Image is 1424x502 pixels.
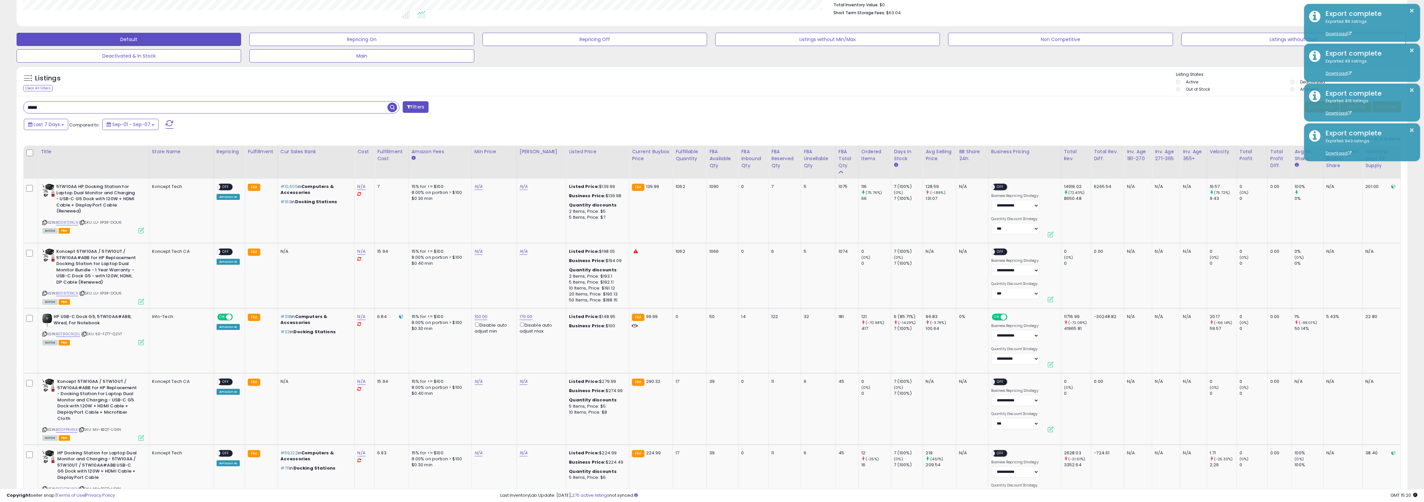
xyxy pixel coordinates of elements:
[1270,314,1287,320] div: 0.00
[1064,184,1091,190] div: 14916.02
[991,282,1039,286] label: Quantity Discount Strategy:
[248,249,260,256] small: FBA
[293,329,335,335] span: Docking Stations
[632,148,670,162] div: Current Buybox Price
[861,249,891,254] div: 0
[377,314,403,320] div: 6.84
[56,427,77,433] a: B0DFPKH1KX
[295,199,337,205] span: Docking Stations
[1155,148,1177,162] div: Inv. Age 271-365
[218,314,226,320] span: ON
[1295,148,1321,162] div: Avg BB Share
[412,155,416,161] small: Amazon Fees.
[926,184,956,190] div: 128.59
[280,329,290,335] span: #32
[1321,58,1415,77] div: Exported 49 listings.
[1409,46,1414,55] button: ×
[24,119,68,130] button: Last 7 Days
[804,249,831,254] div: 5
[894,255,903,260] small: (0%)
[834,2,879,8] b: Total Inventory Value:
[280,148,352,155] div: Cur Sales Rank
[1210,255,1219,260] small: (0%)
[1300,79,1325,85] label: Deactivated
[771,184,796,190] div: 7
[59,228,70,234] span: FBA
[569,249,624,254] div: $198.05
[1127,314,1147,320] div: N/A
[569,314,624,320] div: $148.95
[56,249,137,287] b: Koncept 5TW10AA / 5TW10UT / 5TW10AA#ABB for HP Replacement Docking Station for Laptop Dual Monito...
[357,148,372,155] div: Cost
[569,285,624,291] div: 10 Items, Price: $191.12
[894,196,923,202] div: 7 (100%)
[280,313,328,326] span: Computers & Accessories
[1240,320,1249,325] small: (0%)
[569,193,624,199] div: $139.98
[569,258,624,264] div: $194.09
[1326,70,1351,76] a: Download
[403,101,429,113] button: Filters
[42,249,144,304] div: ASIN:
[804,314,831,320] div: 32
[1176,71,1407,78] p: Listing States:
[59,299,70,305] span: FBA
[1321,89,1415,98] div: Export complete
[42,379,56,392] img: 41tXGED58PL._SL40_.jpg
[42,450,56,463] img: 41tXGED58PL._SL40_.jpg
[377,249,403,254] div: 15.94
[991,217,1039,221] label: Quantity Discount Strategy:
[520,313,533,320] a: 170.00
[1068,320,1087,325] small: (-72.08%)
[412,196,467,202] div: $0.30 min
[632,314,644,321] small: FBA
[1240,148,1265,162] div: Total Profit
[1181,33,1406,46] button: Listings without Cost
[569,279,624,285] div: 5 Items, Price: $192.11
[412,148,469,155] div: Amazon Fees
[948,33,1173,46] button: Non Competitive
[1295,260,1323,266] div: 0%
[377,148,406,162] div: Fulfillment Cost
[1183,148,1204,162] div: Inv. Age 365+
[102,119,159,130] button: Sep-01 - Sep-07
[894,260,923,266] div: 7 (100%)
[926,314,956,320] div: 96.83
[357,248,365,255] a: N/A
[1064,196,1091,202] div: 8650.48
[676,148,704,162] div: Fulfillable Quantity
[475,183,483,190] a: N/A
[1210,249,1237,254] div: 0
[1295,326,1323,332] div: 50.14%
[676,184,701,190] div: 1062
[1210,260,1237,266] div: 0
[894,326,923,332] div: 7 (100%)
[280,329,350,335] p: in
[569,267,617,273] b: Quantity discounts
[249,33,474,46] button: Repricing On
[152,249,209,254] div: Koncept Tech CA
[280,183,334,196] span: Computers & Accessories
[632,184,644,191] small: FBA
[771,148,798,169] div: FBA Reserved Qty
[280,183,298,190] span: #10,605
[249,49,474,63] button: Main
[56,291,78,296] a: B0D6TD1KL9
[412,190,467,196] div: 8.00% on portion > $100
[861,184,891,190] div: 116
[1068,190,1085,195] small: (72.43%)
[898,320,916,325] small: (-14.29%)
[42,314,52,327] img: 21o-6OspjoL._SL40_.jpg
[1326,314,1357,320] div: 5.43%
[1321,128,1415,138] div: Export complete
[42,184,55,197] img: 41nWuh3-7JL._SL40_.jpg
[152,148,211,155] div: Store Name
[991,460,1039,465] label: Business Repricing Strategy:
[357,313,365,320] a: N/A
[1321,9,1415,19] div: Export complete
[1321,19,1415,37] div: Exported 89 listings.
[1240,196,1267,202] div: 0
[23,85,53,91] div: Clear All Filters
[520,321,561,334] div: Disable auto adjust max
[569,214,624,220] div: 5 Items, Price: $7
